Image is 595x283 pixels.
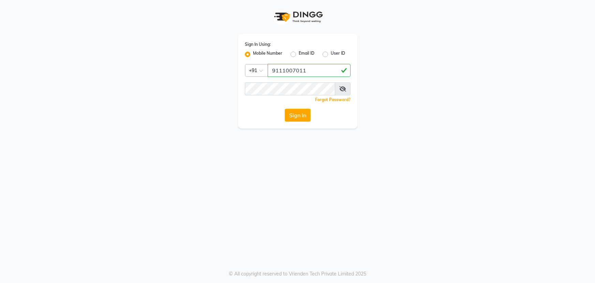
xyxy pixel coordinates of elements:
input: Username [268,64,351,77]
button: Sign In [285,109,311,122]
img: logo1.svg [270,7,325,27]
label: Email ID [299,50,314,58]
label: Sign In Using: [245,41,271,48]
label: Mobile Number [253,50,282,58]
a: Forgot Password? [315,97,351,102]
input: Username [245,82,335,95]
label: User ID [331,50,345,58]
